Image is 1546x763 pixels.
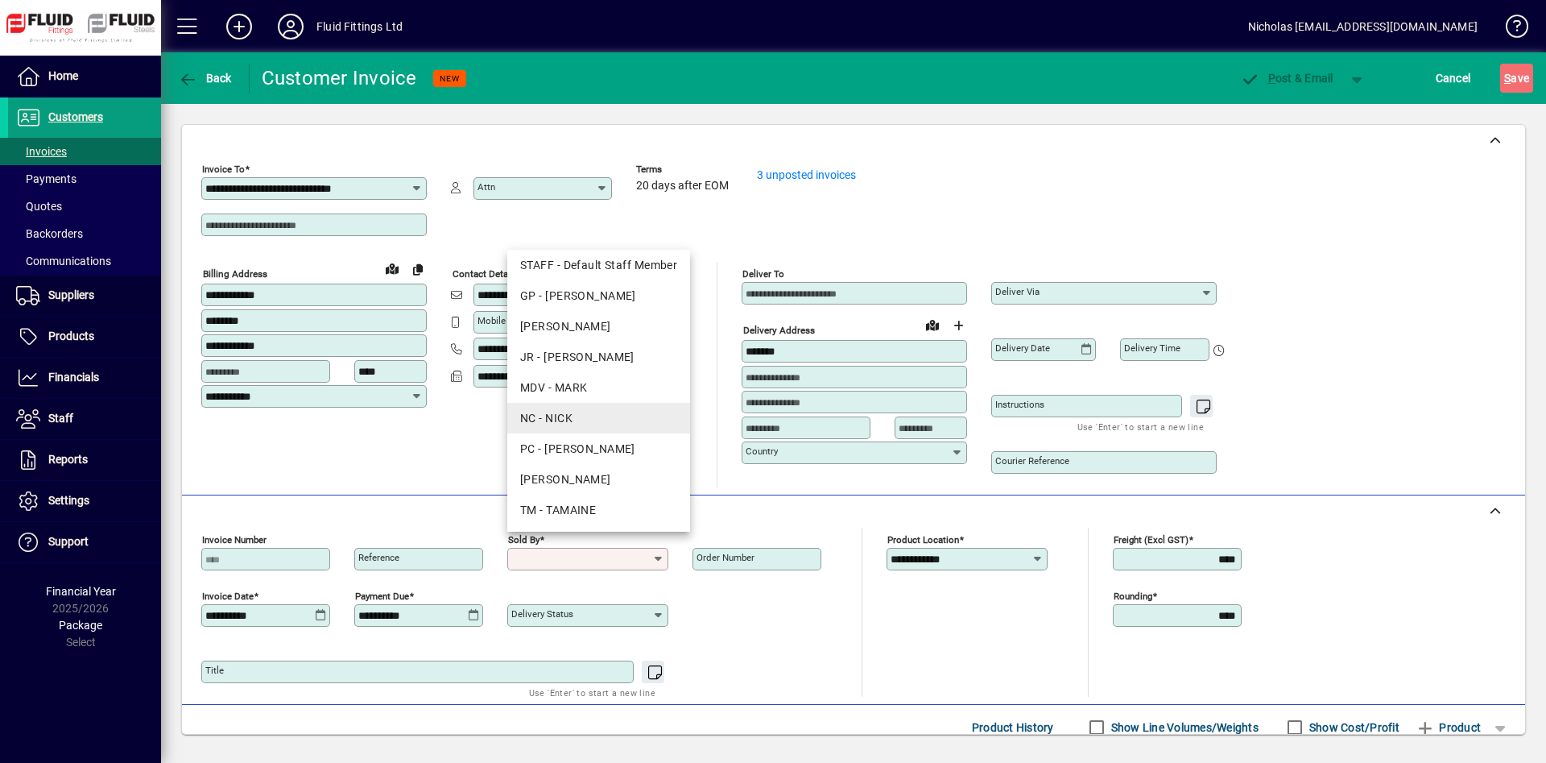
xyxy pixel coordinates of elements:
div: TM - TAMAINE [520,502,677,519]
mat-option: MDV - MARK [507,372,690,403]
mat-label: Order number [697,552,754,563]
span: ave [1504,65,1529,91]
div: Customer Invoice [262,65,417,91]
a: Home [8,56,161,97]
span: Financials [48,371,99,384]
mat-label: Title [205,665,224,676]
span: Reports [48,453,88,466]
div: [PERSON_NAME] [520,471,677,488]
span: Settings [48,494,89,507]
span: Products [48,330,94,342]
span: Home [48,69,78,82]
mat-option: NC - NICK [507,403,690,433]
mat-label: Country [746,446,778,457]
mat-option: JR - John Rossouw [507,342,690,372]
div: [PERSON_NAME] [520,318,677,335]
button: Product History [965,713,1060,742]
div: NC - NICK [520,410,677,427]
mat-label: Delivery status [511,608,573,620]
div: Nicholas [EMAIL_ADDRESS][DOMAIN_NAME] [1248,14,1478,39]
span: Product [1416,715,1481,740]
button: Copy to Delivery address [405,256,431,282]
mat-label: Product location [887,534,959,545]
mat-label: Invoice number [202,534,267,545]
a: Financials [8,358,161,398]
span: Invoices [16,145,67,158]
span: Financial Year [46,585,116,598]
mat-option: TM - TAMAINE [507,495,690,525]
span: Package [59,619,102,632]
div: Fluid Fittings Ltd [316,14,403,39]
mat-label: Deliver To [742,268,784,280]
span: Communications [16,255,111,267]
mat-label: Freight (excl GST) [1114,534,1188,545]
app-page-header-button: Back [161,64,250,93]
mat-hint: Use 'Enter' to start a new line [1077,417,1204,436]
button: Add [213,12,265,41]
button: Choose address [945,313,971,338]
mat-option: STAFF - Default Staff Member [507,250,690,280]
button: Post & Email [1232,64,1341,93]
span: 20 days after EOM [636,180,729,193]
span: Customers [48,110,103,123]
mat-hint: Use 'Enter' to start a new line [529,683,655,702]
button: Back [174,64,236,93]
span: Back [178,72,232,85]
a: Staff [8,399,161,439]
a: Backorders [8,220,161,247]
mat-label: Deliver via [995,286,1040,297]
div: MDV - MARK [520,379,677,396]
span: P [1268,72,1275,85]
a: Knowledge Base [1494,3,1526,56]
mat-label: Instructions [995,399,1044,410]
button: Profile [265,12,316,41]
div: PC - [PERSON_NAME] [520,441,677,458]
div: GP - [PERSON_NAME] [520,288,677,305]
span: Cancel [1436,65,1471,91]
span: Support [48,535,89,548]
a: Suppliers [8,276,161,316]
a: Settings [8,481,161,521]
a: Support [8,522,161,562]
mat-label: Rounding [1114,591,1152,602]
div: STAFF - Default Staff Member [520,257,677,274]
a: View on map [920,312,945,338]
mat-label: Sold by [508,534,539,545]
span: Staff [48,412,73,425]
a: Reports [8,440,161,480]
mat-option: PC - PAUL [507,433,690,464]
span: Quotes [16,200,62,213]
mat-label: Courier Reference [995,455,1069,467]
button: Save [1500,64,1533,93]
span: Payments [16,172,76,185]
mat-label: Payment due [355,591,409,602]
span: Suppliers [48,288,94,301]
a: Communications [8,247,161,275]
mat-label: Reference [358,552,399,563]
label: Show Cost/Profit [1306,719,1399,736]
button: Product [1408,713,1489,742]
mat-label: Invoice To [202,164,245,175]
a: Payments [8,165,161,193]
button: Cancel [1432,64,1475,93]
a: Quotes [8,193,161,220]
mat-label: Invoice date [202,591,254,602]
mat-label: Attn [477,181,495,193]
span: Terms [636,164,733,175]
span: NEW [440,73,460,84]
div: JR - [PERSON_NAME] [520,349,677,366]
label: Show Line Volumes/Weights [1108,719,1259,736]
mat-option: GP - Grant Petersen [507,280,690,311]
mat-label: Delivery time [1124,342,1180,354]
a: Invoices [8,138,161,165]
span: S [1504,72,1511,85]
span: Backorders [16,227,83,240]
a: Products [8,317,161,357]
mat-label: Delivery date [995,342,1050,354]
a: 3 unposted invoices [757,168,856,181]
span: ost & Email [1240,72,1333,85]
mat-option: JJ - JENI [507,311,690,342]
mat-option: RP - Richard [507,464,690,495]
span: Product History [972,715,1054,740]
a: View on map [379,255,405,281]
